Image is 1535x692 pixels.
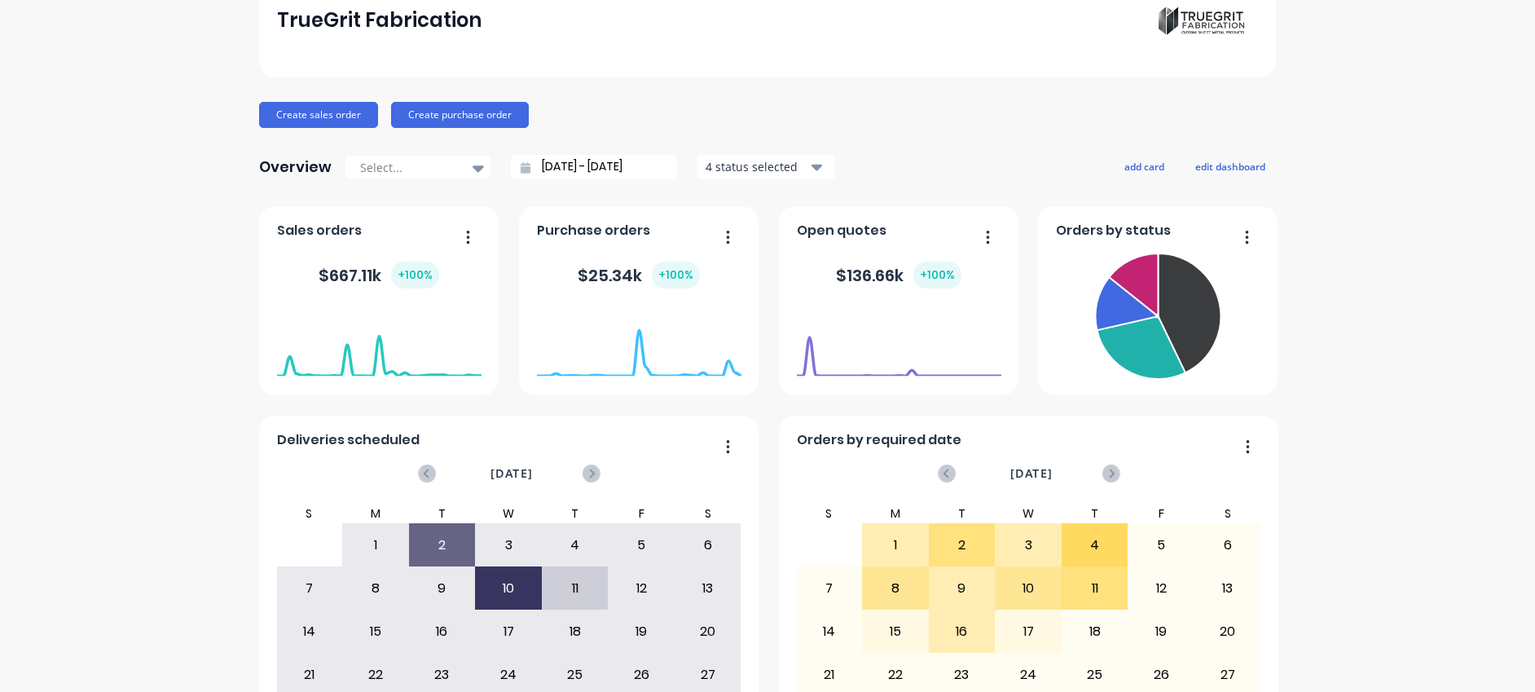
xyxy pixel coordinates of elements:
[343,611,408,652] div: 15
[1128,568,1194,609] div: 12
[259,151,332,183] div: Overview
[930,525,995,566] div: 2
[342,504,409,523] div: M
[277,430,420,450] span: Deliveries scheduled
[391,262,439,289] div: + 100 %
[1062,611,1128,652] div: 18
[797,568,862,609] div: 7
[996,525,1061,566] div: 3
[836,262,961,289] div: $ 136.66k
[1195,525,1260,566] div: 6
[476,525,541,566] div: 3
[1128,525,1194,566] div: 5
[797,221,886,240] span: Open quotes
[996,611,1061,652] div: 17
[343,525,408,566] div: 1
[863,525,928,566] div: 1
[410,568,475,609] div: 9
[1010,465,1053,483] span: [DATE]
[675,504,741,523] div: S
[277,568,342,609] div: 7
[1062,525,1128,566] div: 4
[675,525,741,566] div: 6
[1185,156,1276,177] button: edit dashboard
[913,262,961,289] div: + 100 %
[578,262,700,289] div: $ 25.34k
[930,568,995,609] div: 9
[930,611,995,652] div: 16
[543,525,608,566] div: 4
[542,504,609,523] div: T
[863,568,928,609] div: 8
[1195,568,1260,609] div: 13
[475,504,542,523] div: W
[609,611,674,652] div: 19
[1062,504,1128,523] div: T
[476,568,541,609] div: 10
[797,611,862,652] div: 14
[409,504,476,523] div: T
[796,504,863,523] div: S
[476,611,541,652] div: 17
[1194,504,1261,523] div: S
[259,102,378,128] button: Create sales order
[996,568,1061,609] div: 10
[410,525,475,566] div: 2
[410,611,475,652] div: 16
[1056,221,1171,240] span: Orders by status
[609,568,674,609] div: 12
[609,525,674,566] div: 5
[277,4,482,37] div: TrueGrit Fabrication
[537,221,650,240] span: Purchase orders
[706,158,808,175] div: 4 status selected
[1128,504,1194,523] div: F
[675,611,741,652] div: 20
[343,568,408,609] div: 8
[652,262,700,289] div: + 100 %
[391,102,529,128] button: Create purchase order
[1195,611,1260,652] div: 20
[1114,156,1175,177] button: add card
[862,504,929,523] div: M
[490,465,533,483] span: [DATE]
[608,504,675,523] div: F
[697,155,835,179] button: 4 status selected
[1128,611,1194,652] div: 19
[543,611,608,652] div: 18
[797,430,961,450] span: Orders by required date
[929,504,996,523] div: T
[277,611,342,652] div: 14
[863,611,928,652] div: 15
[319,262,439,289] div: $ 667.11k
[277,221,362,240] span: Sales orders
[543,568,608,609] div: 11
[675,568,741,609] div: 13
[276,504,343,523] div: S
[995,504,1062,523] div: W
[1062,568,1128,609] div: 11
